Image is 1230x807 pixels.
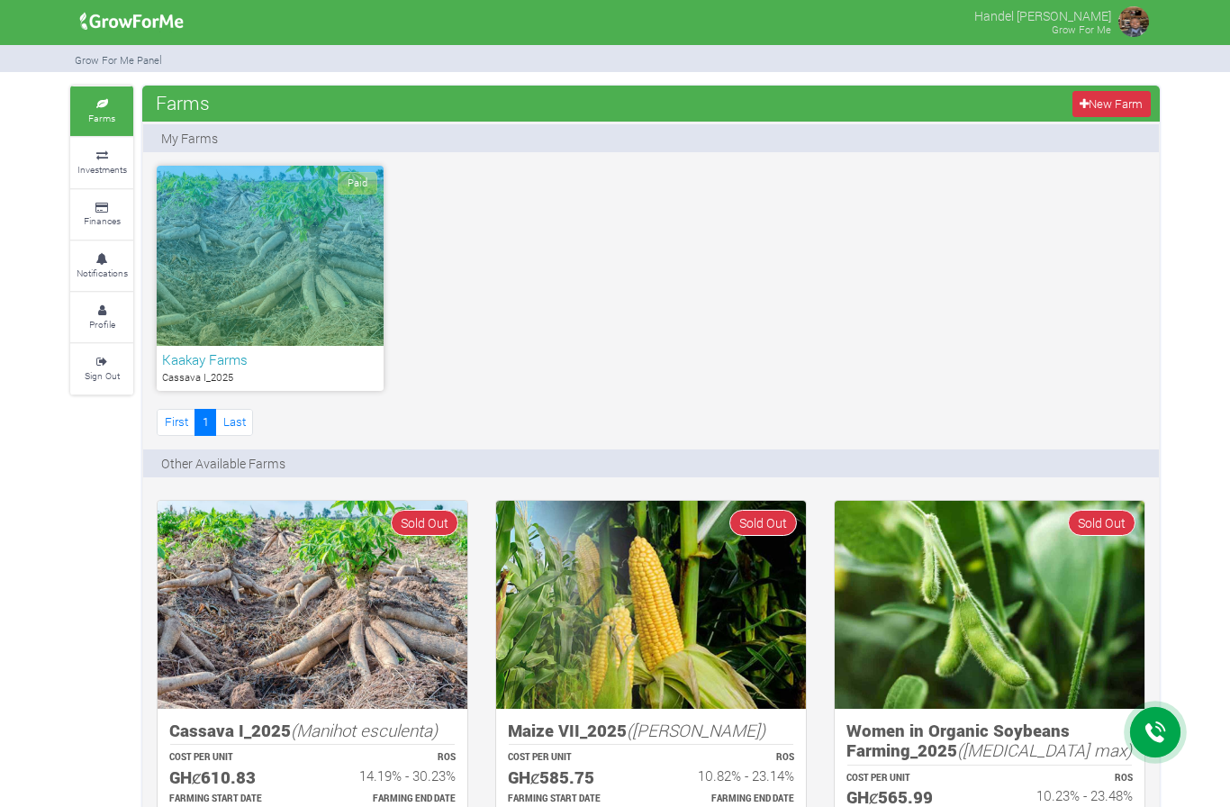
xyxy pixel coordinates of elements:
h5: GHȼ585.75 [508,767,635,788]
span: Sold Out [391,510,458,536]
span: Farms [151,85,214,121]
p: Estimated Farming End Date [329,793,456,806]
p: Cassava I_2025 [162,370,378,385]
img: growforme image [1116,4,1152,40]
h5: Cassava I_2025 [169,721,456,741]
small: Farms [88,112,115,124]
p: COST PER UNIT [508,751,635,765]
h6: 10.82% - 23.14% [667,767,794,784]
a: First [157,409,195,435]
small: Notifications [77,267,128,279]
h6: 10.23% - 23.48% [1006,787,1133,803]
p: ROS [667,751,794,765]
img: growforme image [74,4,190,40]
a: New Farm [1072,91,1151,117]
p: COST PER UNIT [169,751,296,765]
span: Sold Out [729,510,797,536]
p: Estimated Farming Start Date [169,793,296,806]
a: Notifications [70,241,133,291]
h6: 14.19% - 30.23% [329,767,456,784]
small: Grow For Me [1052,23,1111,36]
p: ROS [1006,772,1133,785]
a: Last [215,409,253,435]
i: ([MEDICAL_DATA] max) [957,739,1132,761]
small: Finances [84,214,121,227]
small: Investments [77,163,127,176]
a: Sign Out [70,344,133,394]
p: Estimated Farming Start Date [508,793,635,806]
a: Finances [70,190,133,240]
h5: Maize VII_2025 [508,721,794,741]
i: (Manihot esculenta) [291,719,438,741]
p: Estimated Farming End Date [667,793,794,806]
i: ([PERSON_NAME]) [627,719,765,741]
span: Sold Out [1068,510,1135,536]
img: growforme image [496,501,806,709]
a: Investments [70,138,133,187]
h5: Women in Organic Soybeans Farming_2025 [846,721,1133,761]
a: Paid Kaakay Farms Cassava I_2025 [157,166,384,391]
p: My Farms [161,129,218,148]
span: Paid [338,172,377,195]
a: Farms [70,86,133,136]
p: Other Available Farms [161,454,285,473]
p: COST PER UNIT [846,772,973,785]
small: Grow For Me Panel [75,53,162,67]
p: Handel [PERSON_NAME] [974,4,1111,25]
p: ROS [329,751,456,765]
nav: Page Navigation [157,409,253,435]
img: growforme image [835,501,1144,709]
small: Sign Out [85,369,120,382]
img: growforme image [158,501,467,709]
h5: GHȼ610.83 [169,767,296,788]
small: Profile [89,318,115,331]
a: Profile [70,293,133,342]
a: 1 [194,409,216,435]
h6: Kaakay Farms [162,351,378,367]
